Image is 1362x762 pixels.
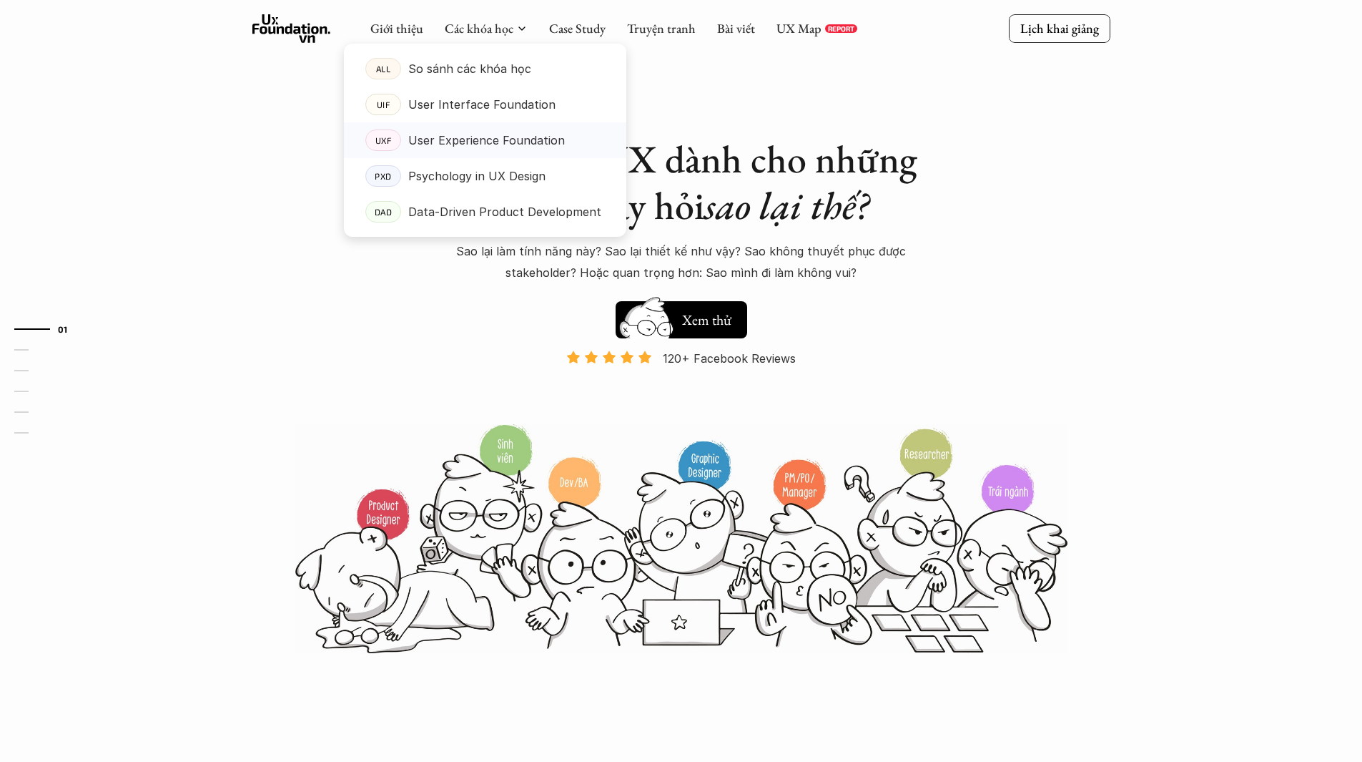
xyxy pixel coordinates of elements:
p: User Interface Foundation [408,94,556,115]
p: Data-Driven Product Development [408,201,601,223]
p: Lịch khai giảng [1020,20,1099,36]
a: Lịch khai giảng [1009,14,1110,42]
p: Sao lại làm tính năng này? Sao lại thiết kế như vậy? Sao không thuyết phục được stakeholder? Hoặc... [431,240,932,284]
p: UIF [376,99,390,109]
p: So sánh các khóa học [408,58,531,79]
a: Bài viết [717,20,755,36]
a: Case Study [549,20,606,36]
a: Truyện tranh [627,20,696,36]
a: ALLSo sánh các khóa học [344,51,626,87]
p: ALL [375,64,390,74]
h5: Xem thử [680,310,733,330]
a: UIFUser Interface Foundation [344,87,626,122]
p: UXF [375,135,391,145]
a: UXFUser Experience Foundation [344,122,626,158]
strong: 01 [58,324,68,334]
a: Xem thử [616,294,747,338]
p: User Experience Foundation [408,130,565,151]
em: sao lại thế? [704,180,869,230]
h1: Khóa học UX dành cho những người hay hỏi [431,136,932,229]
p: DAD [374,207,392,217]
a: 120+ Facebook Reviews [554,350,809,422]
a: Giới thiệu [370,20,423,36]
a: PXDPsychology in UX Design [344,158,626,194]
p: Psychology in UX Design [408,165,546,187]
p: 120+ Facebook Reviews [663,348,796,369]
a: 01 [14,321,82,338]
p: PXD [375,171,392,181]
p: REPORT [828,24,854,33]
a: DADData-Driven Product Development [344,194,626,230]
a: UX Map [776,20,821,36]
a: Các khóa học [445,20,513,36]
